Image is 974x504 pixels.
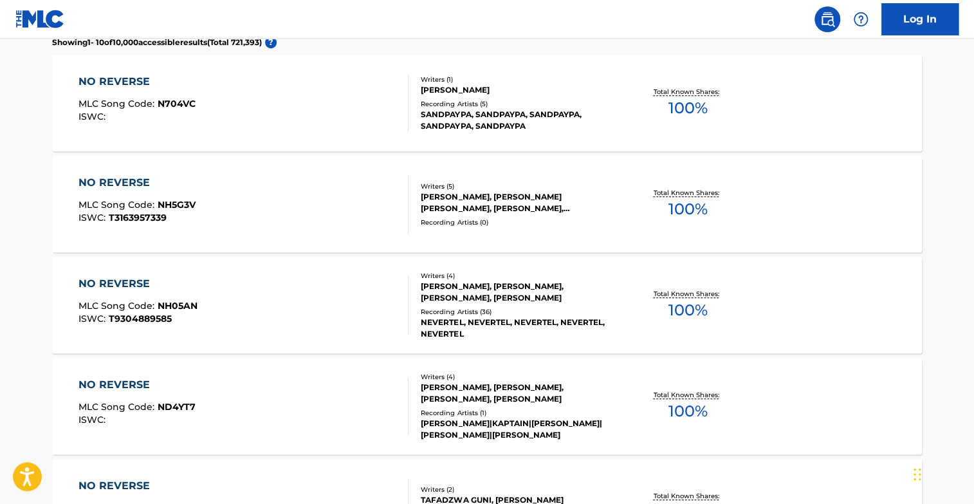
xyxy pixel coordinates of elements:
[421,271,615,281] div: Writers ( 4 )
[653,390,722,400] p: Total Known Shares:
[78,377,196,393] div: NO REVERSE
[158,300,198,312] span: NH05AN
[421,75,615,84] div: Writers ( 1 )
[78,111,109,122] span: ISWC :
[421,418,615,441] div: [PERSON_NAME]|KAPTAIN|[PERSON_NAME]|[PERSON_NAME]|[PERSON_NAME]
[421,182,615,191] div: Writers ( 5 )
[158,98,196,109] span: N704VC
[914,455,921,494] div: Drag
[421,218,615,227] div: Recording Artists ( 0 )
[78,414,109,425] span: ISWC :
[109,212,167,223] span: T3163957339
[78,212,109,223] span: ISWC :
[78,199,158,210] span: MLC Song Code :
[52,358,922,454] a: NO REVERSEMLC Song Code:ND4YT7ISWC:Writers (4)[PERSON_NAME], [PERSON_NAME], [PERSON_NAME], [PERSO...
[421,372,615,382] div: Writers ( 4 )
[910,442,974,504] iframe: Chat Widget
[52,257,922,353] a: NO REVERSEMLC Song Code:NH05ANISWC:T9304889585Writers (4)[PERSON_NAME], [PERSON_NAME], [PERSON_NA...
[158,401,196,413] span: ND4YT7
[52,156,922,252] a: NO REVERSEMLC Song Code:NH5G3VISWC:T3163957339Writers (5)[PERSON_NAME], [PERSON_NAME] [PERSON_NAM...
[421,191,615,214] div: [PERSON_NAME], [PERSON_NAME] [PERSON_NAME], [PERSON_NAME], [PERSON_NAME]
[52,55,922,151] a: NO REVERSEMLC Song Code:N704VCISWC:Writers (1)[PERSON_NAME]Recording Artists (5)SANDPAYPA, SANDPA...
[421,281,615,304] div: [PERSON_NAME], [PERSON_NAME], [PERSON_NAME], [PERSON_NAME]
[820,12,835,27] img: search
[814,6,840,32] a: Public Search
[78,300,158,312] span: MLC Song Code :
[653,289,722,299] p: Total Known Shares:
[109,313,172,324] span: T9304889585
[421,485,615,494] div: Writers ( 2 )
[78,98,158,109] span: MLC Song Code :
[78,313,109,324] span: ISWC :
[421,109,615,132] div: SANDPAYPA, SANDPAYPA, SANDPAYPA, SANDPAYPA, SANDPAYPA
[668,299,707,322] span: 100 %
[52,37,262,48] p: Showing 1 - 10 of 10,000 accessible results (Total 721,393 )
[421,317,615,340] div: NEVERTEL, NEVERTEL, NEVERTEL, NEVERTEL, NEVERTEL
[653,491,722,501] p: Total Known Shares:
[78,175,196,191] div: NO REVERSE
[668,400,707,423] span: 100 %
[15,10,65,28] img: MLC Logo
[78,276,198,292] div: NO REVERSE
[265,37,277,48] span: ?
[653,87,722,97] p: Total Known Shares:
[848,6,874,32] div: Help
[421,307,615,317] div: Recording Artists ( 36 )
[421,99,615,109] div: Recording Artists ( 5 )
[668,198,707,221] span: 100 %
[881,3,959,35] a: Log In
[421,84,615,96] div: [PERSON_NAME]
[853,12,868,27] img: help
[78,401,158,413] span: MLC Song Code :
[78,74,196,89] div: NO REVERSE
[421,382,615,405] div: [PERSON_NAME], [PERSON_NAME], [PERSON_NAME], [PERSON_NAME]
[668,97,707,120] span: 100 %
[421,408,615,418] div: Recording Artists ( 1 )
[78,478,198,494] div: NO REVERSE
[158,199,196,210] span: NH5G3V
[653,188,722,198] p: Total Known Shares:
